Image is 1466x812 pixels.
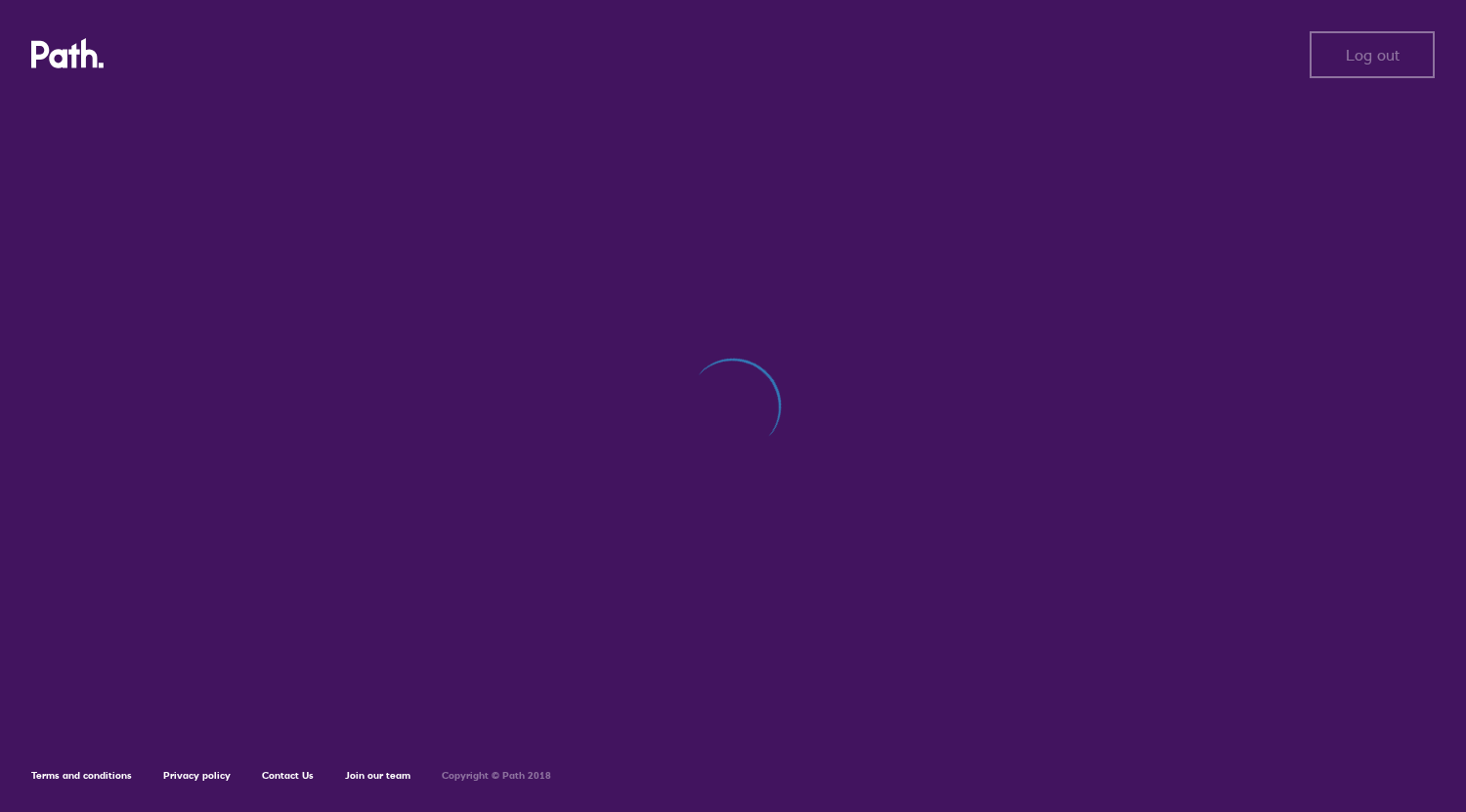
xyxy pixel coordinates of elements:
[345,769,410,782] a: Join our team
[31,769,132,782] a: Terms and conditions
[1310,31,1435,78] button: Log out
[1346,46,1400,64] span: Log out
[262,769,314,782] a: Contact Us
[442,770,551,782] h6: Copyright © Path 2018
[163,769,231,782] a: Privacy policy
